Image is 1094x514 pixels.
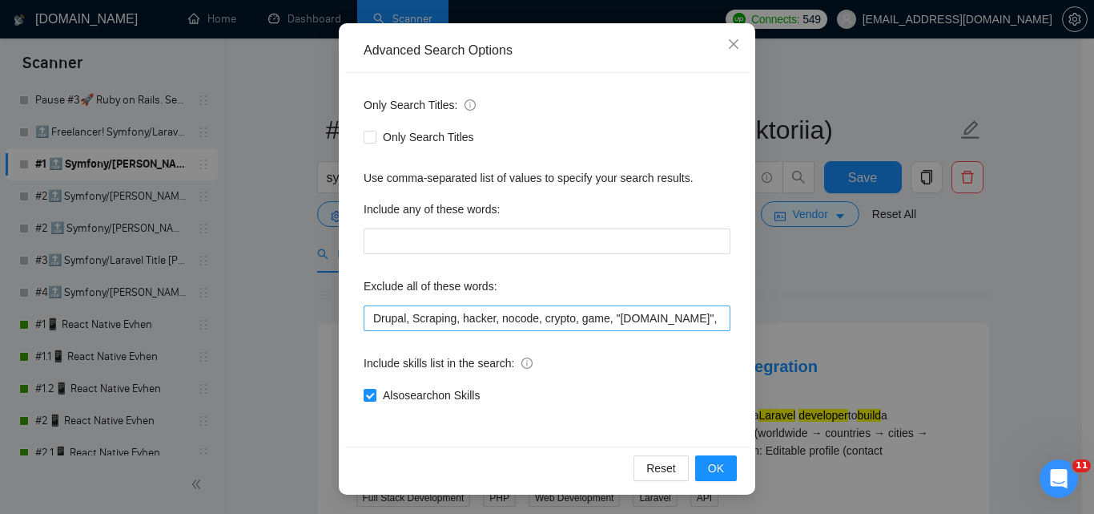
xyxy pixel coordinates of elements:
[10,6,41,37] button: go back
[296,348,338,380] span: smiley reaction
[695,455,737,481] button: OK
[255,348,296,380] span: neutral face reaction
[263,348,287,380] span: 😐
[305,348,328,380] span: 😃
[727,38,740,51] span: close
[633,455,689,481] button: Reset
[364,273,497,299] label: Exclude all of these words:
[364,169,730,187] div: Use comma-separated list of values to specify your search results.
[465,99,476,111] span: info-circle
[175,400,376,413] a: Відкрити в довідковому центрі
[364,196,500,222] label: Include any of these words:
[512,6,541,35] div: Закрити
[364,96,476,114] span: Only Search Titles:
[376,128,481,146] span: Only Search Titles
[521,358,533,369] span: info-circle
[1040,459,1078,498] iframe: Intercom live chat
[646,459,676,477] span: Reset
[481,6,512,37] button: Згорнути вікно
[19,332,532,350] div: Ви отримали відповідь на своє запитання?
[1072,459,1091,472] span: 11
[213,348,255,380] span: disappointed reaction
[376,387,486,404] span: Also search on Skills
[222,348,245,380] span: 😞
[712,23,755,67] button: Close
[708,459,724,477] span: OK
[364,354,533,372] span: Include skills list in the search:
[364,42,730,59] div: Advanced Search Options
